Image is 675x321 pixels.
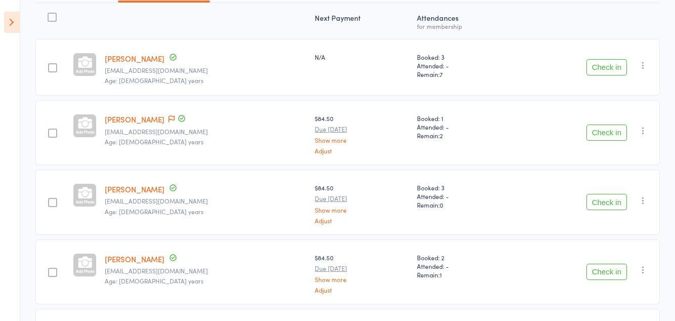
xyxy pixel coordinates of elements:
span: Attended: - [417,262,509,270]
button: Check in [586,59,627,75]
span: Age: [DEMOGRAPHIC_DATA] years [105,137,203,146]
small: Due [DATE] [315,126,409,133]
div: $84.50 [315,183,409,223]
span: 1 [440,270,442,279]
div: Next Payment [311,8,413,34]
span: Booked: 3 [417,53,509,61]
span: Remain: [417,200,509,209]
span: Attended: - [417,123,509,131]
small: pnhlovell@bigpond.com [105,267,307,274]
div: $84.50 [315,114,409,154]
div: Atten­dances [413,8,513,34]
span: Remain: [417,270,509,279]
a: Show more [315,137,409,143]
span: 2 [440,131,443,140]
div: $84.50 [315,253,409,293]
a: Adjust [315,217,409,224]
small: Due [DATE] [315,195,409,202]
a: [PERSON_NAME] [105,254,164,264]
a: [PERSON_NAME] [105,184,164,194]
button: Check in [586,194,627,210]
button: Check in [586,264,627,280]
span: 0 [440,200,443,209]
small: geoffhunter@hotmail.com [105,128,307,135]
span: Booked: 3 [417,183,509,192]
span: Age: [DEMOGRAPHIC_DATA] years [105,276,203,285]
a: Adjust [315,147,409,154]
span: Remain: [417,131,509,140]
small: adieandlew@gmail.com [105,197,307,205]
a: Adjust [315,287,409,293]
div: N/A [315,53,409,61]
small: libbya@bigpond.net.au [105,67,307,74]
a: [PERSON_NAME] [105,114,164,125]
button: Check in [586,125,627,141]
div: for membership [417,23,509,29]
span: Remain: [417,70,509,78]
a: Show more [315,207,409,213]
span: Booked: 2 [417,253,509,262]
a: [PERSON_NAME] [105,53,164,64]
span: Booked: 1 [417,114,509,123]
span: Attended: - [417,61,509,70]
small: Due [DATE] [315,265,409,272]
span: Attended: - [417,192,509,200]
a: Show more [315,276,409,283]
span: Age: [DEMOGRAPHIC_DATA] years [105,207,203,216]
span: Age: [DEMOGRAPHIC_DATA] years [105,76,203,85]
span: 7 [440,70,443,78]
